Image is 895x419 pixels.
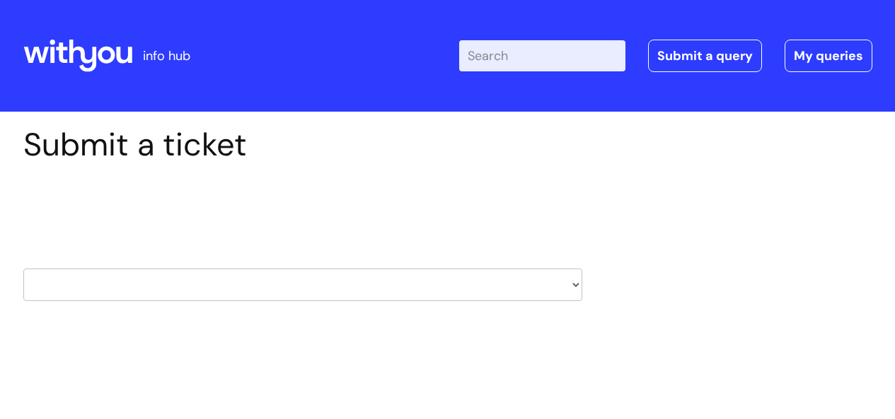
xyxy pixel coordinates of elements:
[23,126,582,164] h1: Submit a ticket
[648,40,762,72] a: Submit a query
[143,45,190,67] p: info hub
[459,40,625,71] input: Search
[785,40,872,72] a: My queries
[23,196,582,223] h2: Select issue type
